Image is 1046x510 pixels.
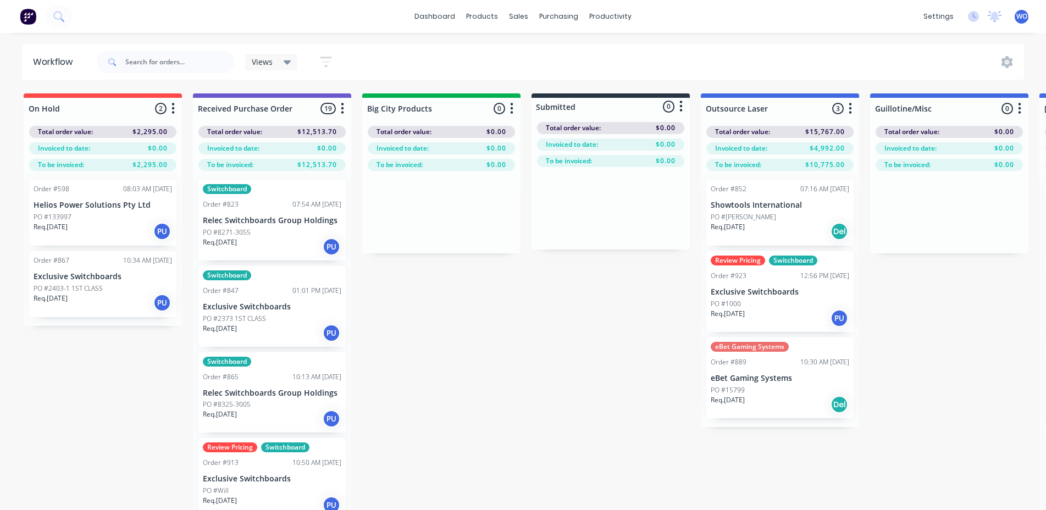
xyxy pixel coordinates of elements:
[132,127,168,137] span: $2,295.00
[831,223,848,240] div: Del
[38,127,93,137] span: Total order value:
[292,286,341,296] div: 01:01 PM [DATE]
[203,199,239,209] div: Order #823
[153,223,171,240] div: PU
[769,256,817,265] div: Switchboard
[33,56,78,69] div: Workflow
[29,251,176,317] div: Order #86710:34 AM [DATE]Exclusive SwitchboardsPO #2403-1 1ST CLASSReq.[DATE]PU
[486,127,506,137] span: $0.00
[546,140,598,149] span: Invoiced to date:
[198,266,346,347] div: SwitchboardOrder #84701:01 PM [DATE]Exclusive SwitchboardsPO #2373 1ST CLASSReq.[DATE]PU
[203,286,239,296] div: Order #847
[706,180,854,246] div: Order #85207:16 AM [DATE]Showtools InternationalPO #[PERSON_NAME]Req.[DATE]Del
[546,123,601,133] span: Total order value:
[503,8,534,25] div: sales
[715,160,761,170] span: To be invoiced:
[203,409,237,419] p: Req. [DATE]
[884,160,931,170] span: To be invoiced:
[125,51,234,73] input: Search for orders...
[656,140,676,149] span: $0.00
[292,458,341,468] div: 10:50 AM [DATE]
[706,337,854,418] div: eBet Gaming SystemsOrder #88910:30 AM [DATE]eBet Gaming SystemsPO #15799Req.[DATE]Del
[198,352,346,433] div: SwitchboardOrder #86510:13 AM [DATE]Relec Switchboards Group HoldingsPO #8325-3005Req.[DATE]PU
[20,8,36,25] img: Factory
[203,314,266,324] p: PO #2373 1ST CLASS
[34,222,68,232] p: Req. [DATE]
[706,251,854,332] div: Review PricingSwitchboardOrder #92312:56 PM [DATE]Exclusive SwitchboardsPO #1000Req.[DATE]PU
[584,8,637,25] div: productivity
[831,309,848,327] div: PU
[203,474,341,484] p: Exclusive Switchboards
[461,8,503,25] div: products
[994,143,1014,153] span: $0.00
[34,284,103,293] p: PO #2403-1 1ST CLASS
[123,184,172,194] div: 08:03 AM [DATE]
[831,396,848,413] div: Del
[805,160,845,170] span: $10,775.00
[711,212,776,222] p: PO #[PERSON_NAME]
[323,238,340,256] div: PU
[203,302,341,312] p: Exclusive Switchboards
[203,372,239,382] div: Order #865
[486,143,506,153] span: $0.00
[323,324,340,342] div: PU
[656,156,676,166] span: $0.00
[711,342,789,352] div: eBet Gaming Systems
[297,127,337,137] span: $12,513.70
[534,8,584,25] div: purchasing
[884,143,937,153] span: Invoiced to date:
[409,8,461,25] a: dashboard
[148,143,168,153] span: $0.00
[34,256,69,265] div: Order #867
[994,160,1014,170] span: $0.00
[34,272,172,281] p: Exclusive Switchboards
[377,143,429,153] span: Invoiced to date:
[546,156,592,166] span: To be invoiced:
[711,256,765,265] div: Review Pricing
[800,184,849,194] div: 07:16 AM [DATE]
[38,160,84,170] span: To be invoiced:
[711,287,849,297] p: Exclusive Switchboards
[918,8,959,25] div: settings
[34,201,172,210] p: Helios Power Solutions Pty Ltd
[153,294,171,312] div: PU
[203,442,257,452] div: Review Pricing
[132,160,168,170] span: $2,295.00
[711,271,746,281] div: Order #923
[203,270,251,280] div: Switchboard
[711,201,849,210] p: Showtools International
[317,143,337,153] span: $0.00
[711,357,746,367] div: Order #889
[800,357,849,367] div: 10:30 AM [DATE]
[203,458,239,468] div: Order #913
[994,127,1014,137] span: $0.00
[261,442,309,452] div: Switchboard
[486,160,506,170] span: $0.00
[656,123,676,133] span: $0.00
[34,212,71,222] p: PO #133997
[203,324,237,334] p: Req. [DATE]
[711,222,745,232] p: Req. [DATE]
[715,127,770,137] span: Total order value:
[38,143,90,153] span: Invoiced to date:
[29,180,176,246] div: Order #59808:03 AM [DATE]Helios Power Solutions Pty LtdPO #133997Req.[DATE]PU
[203,496,237,506] p: Req. [DATE]
[207,160,253,170] span: To be invoiced:
[292,199,341,209] div: 07:54 AM [DATE]
[884,127,939,137] span: Total order value:
[203,486,229,496] p: PO #Will
[34,184,69,194] div: Order #598
[323,410,340,428] div: PU
[34,293,68,303] p: Req. [DATE]
[297,160,337,170] span: $12,513.70
[711,309,745,319] p: Req. [DATE]
[711,184,746,194] div: Order #852
[711,395,745,405] p: Req. [DATE]
[711,374,849,383] p: eBet Gaming Systems
[800,271,849,281] div: 12:56 PM [DATE]
[715,143,767,153] span: Invoiced to date:
[377,127,431,137] span: Total order value:
[203,216,341,225] p: Relec Switchboards Group Holdings
[207,127,262,137] span: Total order value:
[292,372,341,382] div: 10:13 AM [DATE]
